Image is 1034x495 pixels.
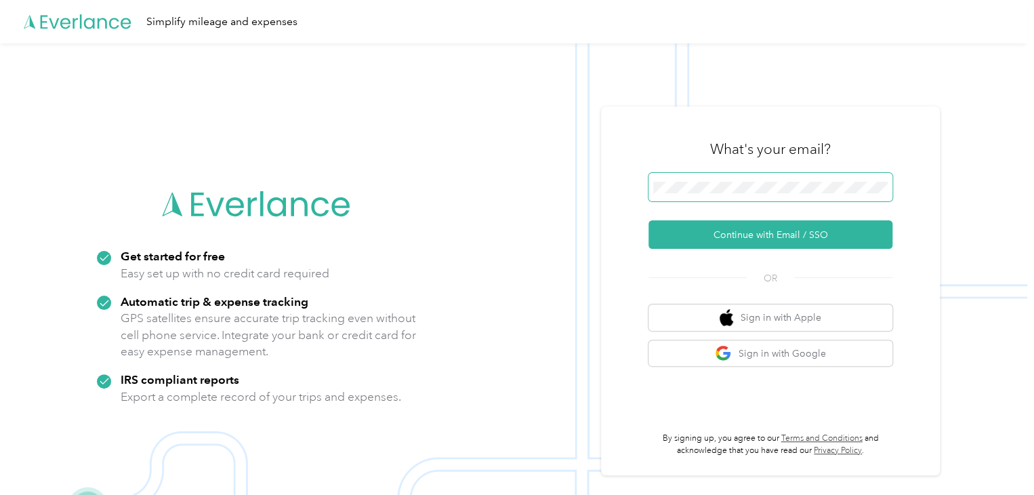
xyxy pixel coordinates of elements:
[814,446,862,456] a: Privacy Policy
[710,140,831,159] h3: What's your email?
[715,345,732,362] img: google logo
[121,294,308,309] strong: Automatic trip & expense tracking
[648,433,892,456] p: By signing up, you agree to our and acknowledge that you have read our .
[121,249,225,263] strong: Get started for free
[747,271,794,285] span: OR
[121,372,239,387] strong: IRS compliant reports
[648,304,892,331] button: apple logoSign in with Apple
[781,433,863,443] a: Terms and Conditions
[121,265,329,282] p: Easy set up with no credit card required
[720,309,733,326] img: apple logo
[121,389,401,405] p: Export a complete record of your trips and expenses.
[146,14,297,31] div: Simplify mileage and expenses
[121,310,417,360] p: GPS satellites ensure accurate trip tracking even without cell phone service. Integrate your bank...
[648,220,892,249] button: Continue with Email / SSO
[648,340,892,367] button: google logoSign in with Google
